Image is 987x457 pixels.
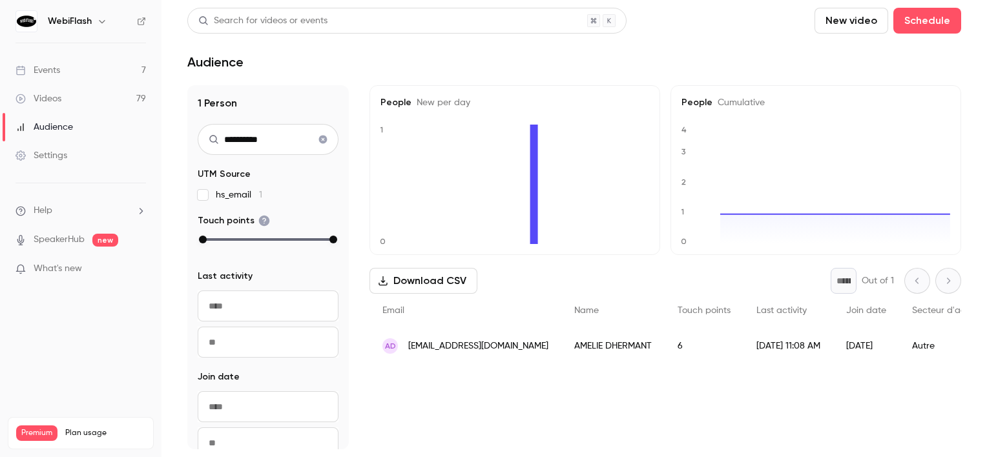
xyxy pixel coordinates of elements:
span: Join date [198,371,240,383]
h5: People [380,96,649,109]
span: Name [574,306,599,315]
h1: 1 Person [198,96,338,111]
div: [DATE] 11:08 AM [743,328,833,364]
span: New per day [411,98,470,107]
input: From [198,290,338,321]
span: Join date [846,306,886,315]
span: Premium [16,425,57,441]
h6: WebiFlash [48,15,92,28]
span: [EMAIL_ADDRESS][DOMAIN_NAME] [408,340,548,353]
span: What's new [34,262,82,276]
span: Cumulative [712,98,765,107]
button: Schedule [893,8,961,34]
button: New video [815,8,888,34]
span: Help [34,204,52,218]
iframe: Noticeable Trigger [130,263,146,275]
text: 0 [380,237,386,246]
p: Out of 1 [862,274,894,287]
span: hs_email [216,188,262,201]
img: WebiFlash [16,11,37,32]
span: Touch points [198,214,270,227]
div: 6 [665,328,743,364]
span: Last activity [198,270,253,283]
h1: Audience [187,54,244,70]
span: Last activity [756,306,807,315]
input: To [198,327,338,358]
div: min [199,236,207,243]
input: From [198,391,338,422]
span: Touch points [678,306,731,315]
text: 1 [681,207,684,216]
div: Search for videos or events [198,14,327,28]
div: [DATE] [833,328,899,364]
text: 1 [380,125,383,134]
div: max [329,236,337,243]
h5: People [681,96,950,109]
span: Plan usage [65,428,145,438]
button: Clear search [313,129,333,150]
span: AD [385,340,396,352]
span: 1 [259,190,262,199]
div: Videos [16,92,61,105]
text: 0 [681,237,687,246]
span: Email [382,306,404,315]
text: 2 [681,178,686,187]
text: 3 [681,147,686,156]
button: Download CSV [369,268,477,294]
span: new [92,234,118,247]
span: UTM Source [198,168,251,181]
div: AMELIE DHERMANT [561,328,665,364]
div: Audience [16,121,73,134]
span: Secteur d'activité [912,306,986,315]
li: help-dropdown-opener [16,204,146,218]
a: SpeakerHub [34,233,85,247]
div: Settings [16,149,67,162]
text: 4 [681,125,687,134]
div: Events [16,64,60,77]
